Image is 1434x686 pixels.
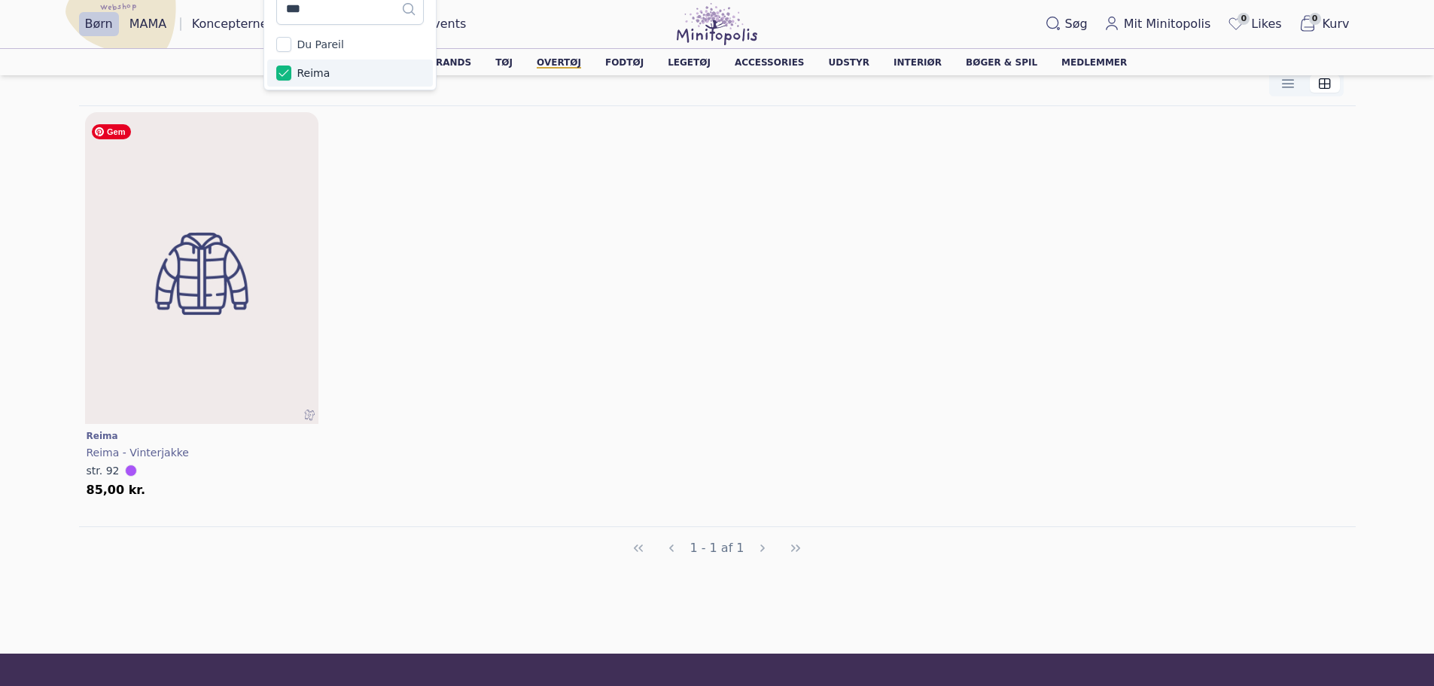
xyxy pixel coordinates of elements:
[966,58,1037,67] a: Bøger & spil
[297,37,344,52] div: Du pareil
[605,58,644,67] a: Fodtøj
[186,12,274,36] a: Koncepterne
[87,447,189,459] span: Reima - Vinterjakke
[1251,15,1281,33] span: Likes
[1098,12,1217,36] a: Mit Minitopolis
[92,124,131,139] span: Gem
[297,66,330,81] div: Reima
[87,430,317,442] a: Reima
[267,59,433,87] li: Reima
[1065,15,1088,33] span: Søg
[419,12,472,36] a: Events
[829,58,869,67] a: Udstyr
[735,58,805,67] a: Accessories
[1238,13,1250,25] span: 0
[1124,15,1211,33] span: Mit Minitopolis
[1292,11,1356,37] button: 0Kurv
[1061,58,1127,67] a: Medlemmer
[1221,11,1287,37] a: 0Likes
[668,58,711,67] a: Legetøj
[79,12,119,36] a: Børn
[429,58,471,67] a: Brands
[677,3,757,45] img: Minitopolis logo
[87,465,120,477] span: str. 92
[537,58,581,67] a: Overtøj
[1309,13,1321,25] span: 0
[1323,15,1350,33] span: Kurv
[87,445,317,460] a: Reima - Vinterjakke
[267,31,433,58] li: Du pareil
[264,28,436,90] ul: Option List
[85,112,318,435] img: minitopolis-no-image-warm-clothing-placeholder
[690,539,744,557] span: 1 - 1 af 1
[123,12,173,36] a: MAMA
[495,58,513,67] a: Tøj
[87,484,146,496] span: 85,00 kr.
[894,58,942,67] a: Interiør
[85,112,318,424] a: minitopolis-no-image-warm-clothing-placeholderminitopolis-no-image-warm-clothing-placeholder
[1040,12,1094,36] button: Søg
[87,431,118,441] span: Reima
